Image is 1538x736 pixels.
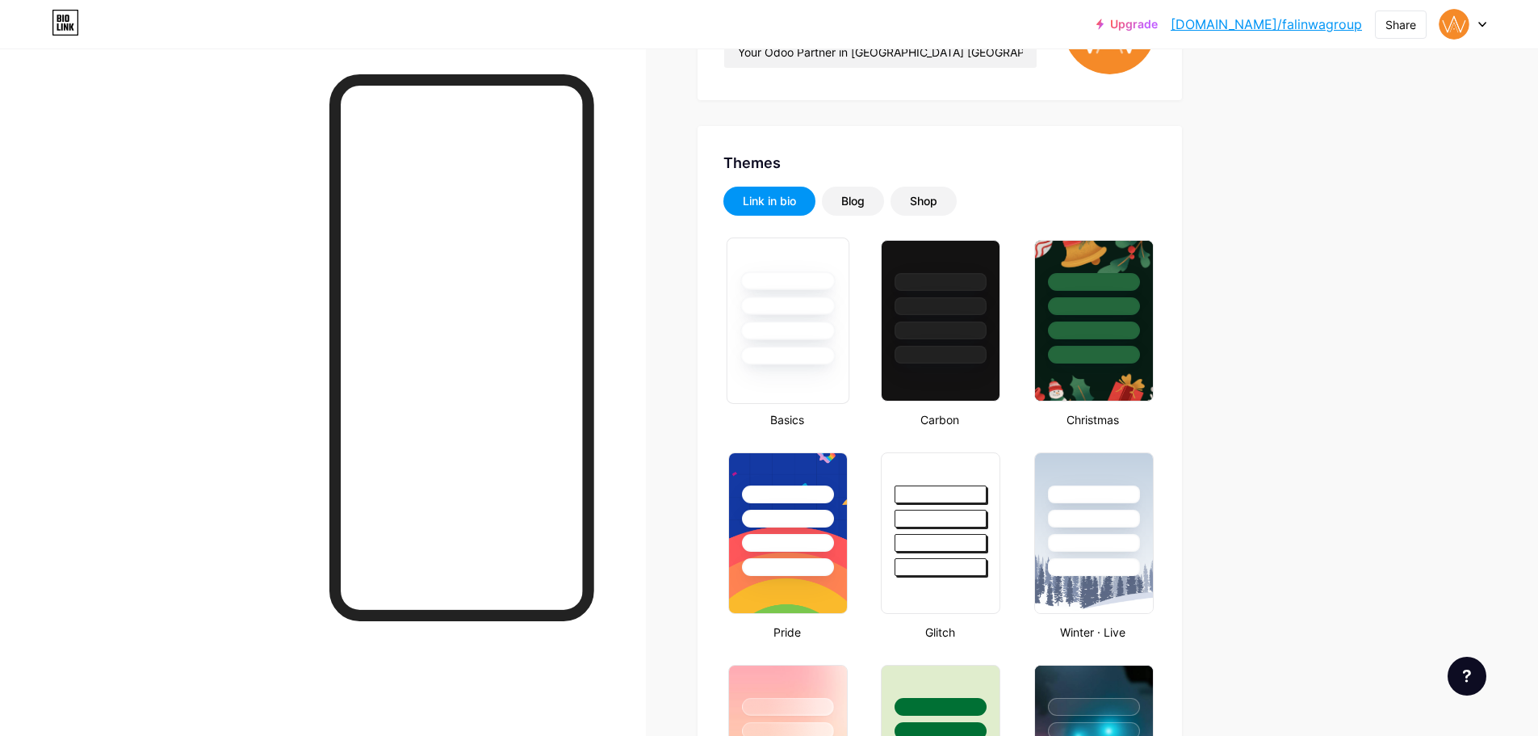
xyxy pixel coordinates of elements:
div: Link in bio [743,193,796,209]
input: Bio [724,36,1037,68]
img: falinwagroup [1439,9,1469,40]
a: [DOMAIN_NAME]/falinwagroup [1171,15,1362,34]
div: Glitch [876,624,1003,641]
div: Blog [841,193,865,209]
div: Christmas [1029,411,1156,428]
div: Carbon [876,411,1003,428]
div: Shop [910,193,937,209]
div: Basics [723,411,850,428]
div: Pride [723,624,850,641]
a: Upgrade [1096,18,1158,31]
div: Winter · Live [1029,624,1156,641]
div: Themes [723,152,1156,174]
div: Share [1385,16,1416,33]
